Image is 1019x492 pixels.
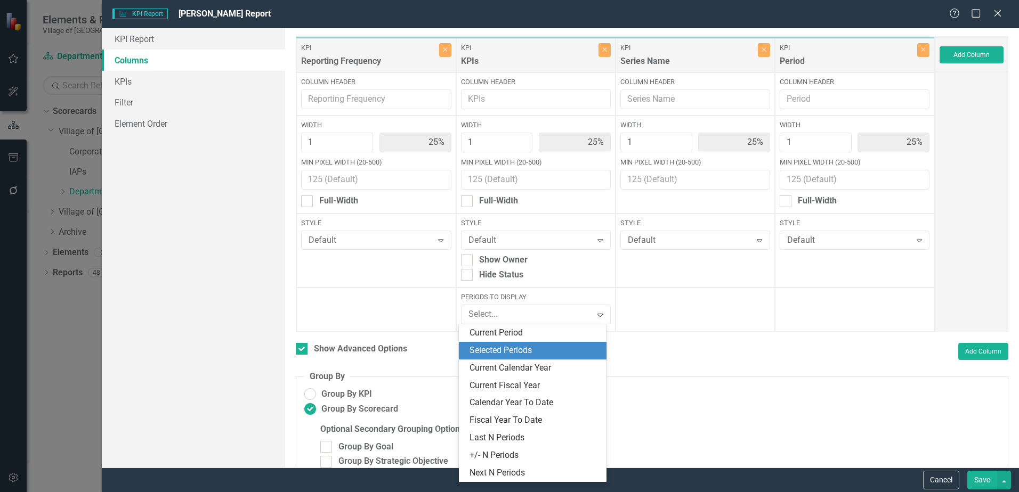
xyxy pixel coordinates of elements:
[470,327,600,339] div: Current Period
[470,467,600,479] div: Next N Periods
[461,158,611,167] label: Min Pixel Width (20-500)
[314,343,407,355] div: Show Advanced Options
[304,371,350,383] legend: Group By
[628,234,751,247] div: Default
[301,43,436,53] label: KPI
[301,218,451,228] label: Style
[461,43,596,53] label: KPI
[338,455,448,468] div: Group By Strategic Objective
[321,388,372,400] span: Group By KPI
[780,55,915,73] div: Period
[319,195,358,207] div: Full-Width
[468,234,592,247] div: Default
[461,133,533,152] input: Column Width
[620,158,770,167] label: Min Pixel Width (20-500)
[470,449,600,462] div: +/- N Periods
[620,43,755,53] label: KPI
[338,441,393,453] div: Group By Goal
[461,170,611,190] input: 125 (Default)
[940,46,1004,63] button: Add Column
[780,218,929,228] label: Style
[780,89,929,109] input: Period
[309,234,432,247] div: Default
[321,403,398,415] span: Group By Scorecard
[102,50,285,71] a: Columns
[620,218,770,228] label: Style
[470,432,600,444] div: Last N Periods
[461,218,611,228] label: Style
[301,133,373,152] input: Column Width
[958,343,1008,360] button: Add Column
[301,158,451,167] label: Min Pixel Width (20-500)
[620,89,770,109] input: Series Name
[470,414,600,427] div: Fiscal Year To Date
[461,55,596,73] div: KPIs
[102,71,285,92] a: KPIs
[620,120,770,130] label: Width
[479,269,523,281] div: Hide Status
[620,77,770,87] label: Column Header
[798,195,837,207] div: Full-Width
[780,170,929,190] input: 125 (Default)
[470,397,600,409] div: Calendar Year To Date
[479,195,518,207] div: Full-Width
[461,77,611,87] label: Column Header
[787,234,911,247] div: Default
[479,254,528,266] div: Show Owner
[102,113,285,134] a: Element Order
[112,9,167,19] span: KPI Report
[470,362,600,374] div: Current Calendar Year
[780,43,915,53] label: KPI
[780,133,852,152] input: Column Width
[179,9,271,19] span: [PERSON_NAME] Report
[301,55,436,73] div: Reporting Frequency
[461,120,611,130] label: Width
[461,89,611,109] input: KPIs
[620,133,692,152] input: Column Width
[780,120,929,130] label: Width
[923,471,959,489] button: Cancel
[780,77,929,87] label: Column Header
[620,55,755,73] div: Series Name
[301,170,451,190] input: 125 (Default)
[102,92,285,113] a: Filter
[620,170,770,190] input: 125 (Default)
[320,423,1000,436] label: Optional Secondary Grouping Options
[102,28,285,50] a: KPI Report
[470,345,600,357] div: Selected Periods
[461,292,611,302] label: Periods to Display
[470,380,600,392] div: Current Fiscal Year
[301,77,451,87] label: Column Header
[301,89,451,109] input: Reporting Frequency
[967,471,997,489] button: Save
[301,120,451,130] label: Width
[780,158,929,167] label: Min Pixel Width (20-500)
